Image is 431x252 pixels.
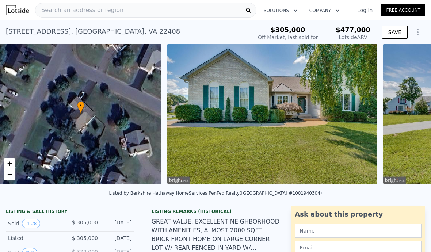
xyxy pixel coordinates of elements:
[348,7,381,14] a: Log In
[6,26,180,37] div: [STREET_ADDRESS] , [GEOGRAPHIC_DATA] , VA 22408
[152,209,280,214] div: Listing Remarks (Historical)
[8,219,64,228] div: Sold
[411,25,425,39] button: Show Options
[4,158,15,169] a: Zoom in
[8,234,64,242] div: Listed
[258,34,318,41] div: Off Market, last sold for
[382,26,408,39] button: SAVE
[72,235,98,241] span: $ 305,000
[336,34,370,41] div: Lotside ARV
[6,209,134,216] div: LISTING & SALE HISTORY
[72,219,98,225] span: $ 305,000
[381,4,425,16] a: Free Account
[304,4,346,17] button: Company
[271,26,305,34] span: $305,000
[7,170,12,179] span: −
[77,102,84,109] span: •
[7,159,12,168] span: +
[258,4,304,17] button: Solutions
[104,219,132,228] div: [DATE]
[6,5,29,15] img: Lotside
[109,191,322,196] div: Listed by Berkshire Hathaway HomeServices PenFed Realty ([GEOGRAPHIC_DATA] #1001940304)
[295,209,422,219] div: Ask about this property
[167,44,378,184] img: Sale: 126785953 Parcel: 100087697
[295,224,422,238] input: Name
[35,6,123,15] span: Search an address or region
[4,169,15,180] a: Zoom out
[104,234,132,242] div: [DATE]
[77,101,84,114] div: •
[336,26,370,34] span: $477,000
[22,219,40,228] button: View historical data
